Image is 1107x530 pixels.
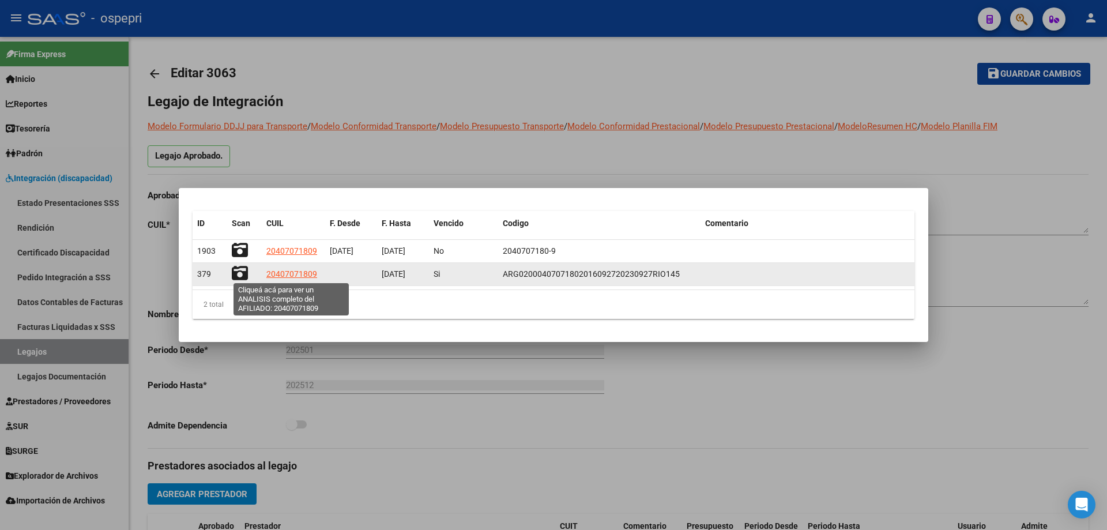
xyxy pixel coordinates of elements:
[382,269,405,279] span: [DATE]
[266,219,284,228] span: CUIL
[325,211,377,236] datatable-header-cell: F. Desde
[227,211,262,236] datatable-header-cell: Scan
[434,219,464,228] span: Vencido
[503,269,680,279] span: ARG02000407071802016092720230927RIO145
[434,269,440,279] span: Si
[498,211,701,236] datatable-header-cell: Codigo
[193,211,227,236] datatable-header-cell: ID
[382,219,411,228] span: F. Hasta
[382,246,405,255] span: [DATE]
[266,246,317,255] span: 20407071809
[232,219,250,228] span: Scan
[434,246,444,255] span: No
[705,219,748,228] span: Comentario
[193,290,914,319] div: 2 total
[1068,491,1095,518] div: Open Intercom Messenger
[266,269,317,279] span: 20407071809
[701,211,914,236] datatable-header-cell: Comentario
[429,211,498,236] datatable-header-cell: Vencido
[377,211,429,236] datatable-header-cell: F. Hasta
[262,211,325,236] datatable-header-cell: CUIL
[197,269,211,279] span: 379
[330,246,353,255] span: [DATE]
[503,219,529,228] span: Codigo
[330,219,360,228] span: F. Desde
[197,219,205,228] span: ID
[197,246,216,255] span: 1903
[503,246,556,255] span: 2040707180-9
